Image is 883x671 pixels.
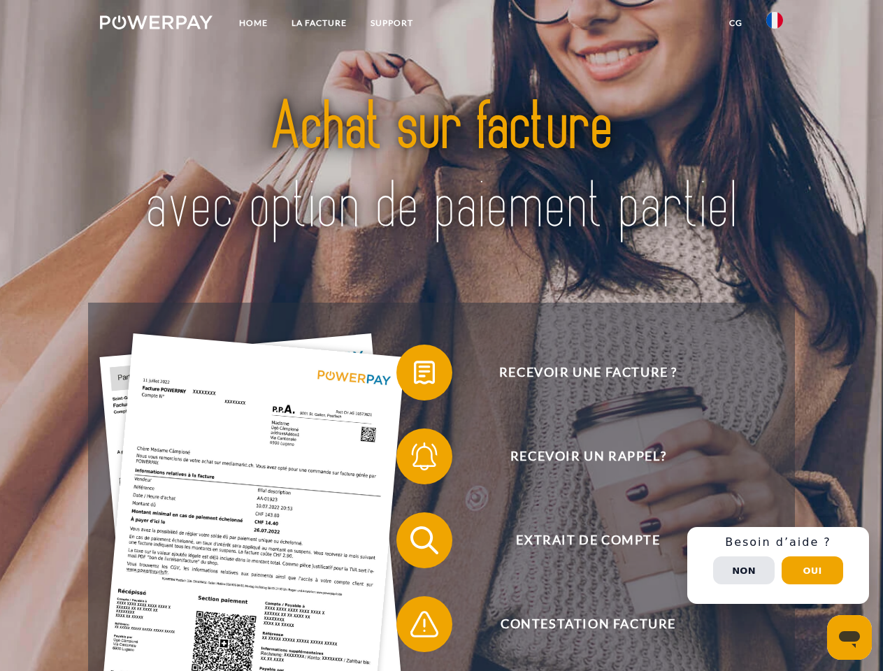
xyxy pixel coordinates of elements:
img: qb_bell.svg [407,439,442,474]
div: Schnellhilfe [687,527,869,604]
a: CG [717,10,754,36]
img: title-powerpay_fr.svg [134,67,749,268]
button: Recevoir un rappel? [396,428,760,484]
span: Recevoir un rappel? [417,428,759,484]
button: Non [713,556,775,584]
a: Home [227,10,280,36]
img: qb_bill.svg [407,355,442,390]
button: Extrait de compte [396,512,760,568]
span: Recevoir une facture ? [417,345,759,401]
button: Contestation Facture [396,596,760,652]
button: Oui [782,556,843,584]
span: Extrait de compte [417,512,759,568]
img: fr [766,12,783,29]
iframe: Bouton de lancement de la fenêtre de messagerie [827,615,872,660]
a: Support [359,10,425,36]
a: LA FACTURE [280,10,359,36]
span: Contestation Facture [417,596,759,652]
img: qb_warning.svg [407,607,442,642]
img: qb_search.svg [407,523,442,558]
button: Recevoir une facture ? [396,345,760,401]
img: logo-powerpay-white.svg [100,15,213,29]
h3: Besoin d’aide ? [696,535,861,549]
